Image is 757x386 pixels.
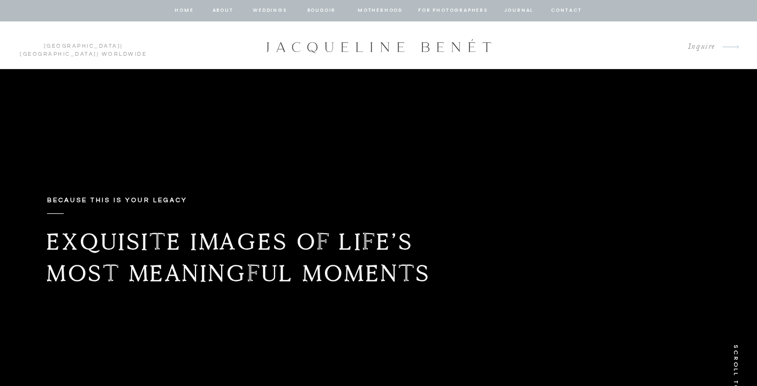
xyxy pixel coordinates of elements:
a: BOUDOIR [306,6,337,16]
a: home [174,6,194,16]
a: contact [549,6,584,16]
a: journal [502,6,535,16]
a: [GEOGRAPHIC_DATA] [44,43,121,49]
a: Inquire [679,40,715,54]
b: Because this is your legacy [47,197,187,204]
a: Motherhood [358,6,402,16]
a: [GEOGRAPHIC_DATA] [20,51,97,57]
a: Weddings [252,6,288,16]
b: Exquisite images of life’s most meaningful moments [47,227,431,287]
p: | | Worldwide [15,42,152,49]
a: about [211,6,234,16]
a: for photographers [418,6,488,16]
